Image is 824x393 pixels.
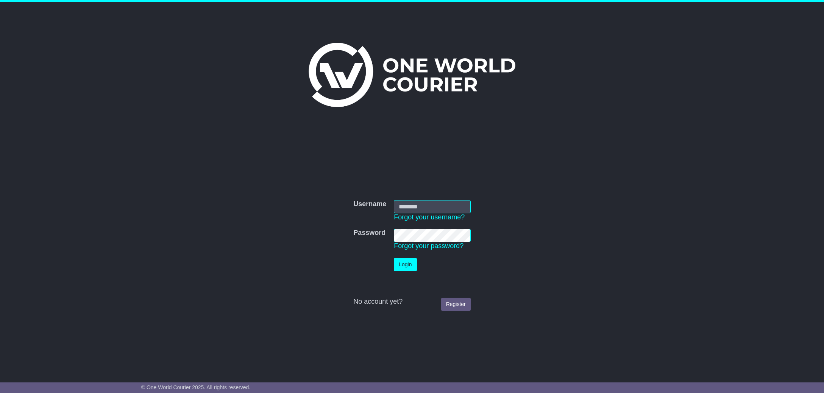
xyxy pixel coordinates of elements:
[394,242,463,250] a: Forgot your password?
[394,213,465,221] a: Forgot your username?
[353,298,471,306] div: No account yet?
[141,384,251,390] span: © One World Courier 2025. All rights reserved.
[309,43,515,107] img: One World
[394,258,417,271] button: Login
[353,200,386,208] label: Username
[441,298,471,311] a: Register
[353,229,385,237] label: Password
